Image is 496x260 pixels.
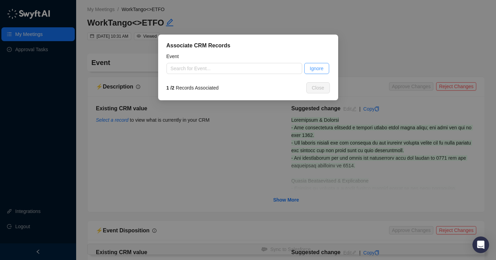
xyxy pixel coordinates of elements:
[166,41,330,50] div: Associate CRM Records
[304,63,329,74] button: Ignore
[166,53,184,60] label: Event
[310,65,324,72] span: Ignore
[306,82,330,93] button: Close
[166,85,174,91] strong: 1 / 2
[472,236,489,253] div: Open Intercom Messenger
[166,84,219,92] span: Records Associated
